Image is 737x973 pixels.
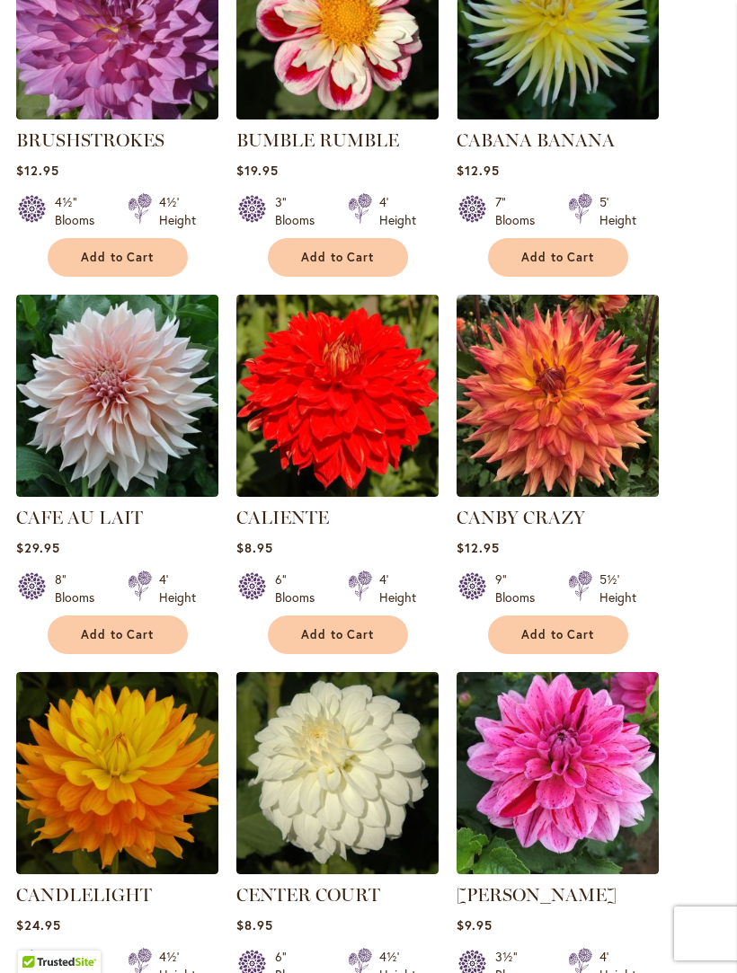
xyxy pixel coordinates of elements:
a: [PERSON_NAME] [457,884,617,906]
button: Add to Cart [48,238,188,277]
iframe: Launch Accessibility Center [13,909,64,960]
img: CALIENTE [236,295,439,497]
div: 5' Height [599,193,636,229]
div: 4½' Height [159,193,196,229]
span: Add to Cart [81,250,155,265]
span: $19.95 [236,162,279,179]
a: BUMBLE RUMBLE [236,106,439,123]
div: 4½" Blooms [55,193,106,229]
img: Café Au Lait [16,295,218,497]
a: CABANA BANANA [457,106,659,123]
div: 8" Blooms [55,571,106,606]
span: Add to Cart [81,627,155,642]
a: Café Au Lait [16,483,218,500]
a: BUMBLE RUMBLE [236,129,399,151]
button: Add to Cart [268,615,408,654]
img: CHA CHING [457,672,659,874]
img: CENTER COURT [236,672,439,874]
span: Add to Cart [521,250,595,265]
span: $8.95 [236,916,273,933]
a: CALIENTE [236,507,329,528]
button: Add to Cart [488,238,628,277]
a: CENTER COURT [236,861,439,878]
a: CANBY CRAZY [457,507,585,528]
span: Add to Cart [301,627,375,642]
a: CANDLELIGHT [16,861,218,878]
span: $12.95 [457,539,500,556]
div: 7" Blooms [495,193,546,229]
button: Add to Cart [488,615,628,654]
a: BRUSHSTROKES [16,106,218,123]
span: $12.95 [457,162,500,179]
span: Add to Cart [301,250,375,265]
a: CANDLELIGHT [16,884,152,906]
div: 5½' Height [599,571,636,606]
div: 3" Blooms [275,193,326,229]
span: $12.95 [16,162,59,179]
div: 4' Height [379,193,416,229]
a: CHA CHING [457,861,659,878]
a: CABANA BANANA [457,129,615,151]
img: CANDLELIGHT [16,672,218,874]
div: 4' Height [159,571,196,606]
a: BRUSHSTROKES [16,129,164,151]
a: Canby Crazy [457,483,659,500]
div: 4' Height [379,571,416,606]
span: $8.95 [236,539,273,556]
span: $9.95 [457,916,493,933]
div: 9" Blooms [495,571,546,606]
a: CENTER COURT [236,884,380,906]
button: Add to Cart [268,238,408,277]
a: CALIENTE [236,483,439,500]
span: Add to Cart [521,627,595,642]
img: Canby Crazy [457,295,659,497]
a: CAFE AU LAIT [16,507,143,528]
button: Add to Cart [48,615,188,654]
div: 6" Blooms [275,571,326,606]
span: $29.95 [16,539,60,556]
